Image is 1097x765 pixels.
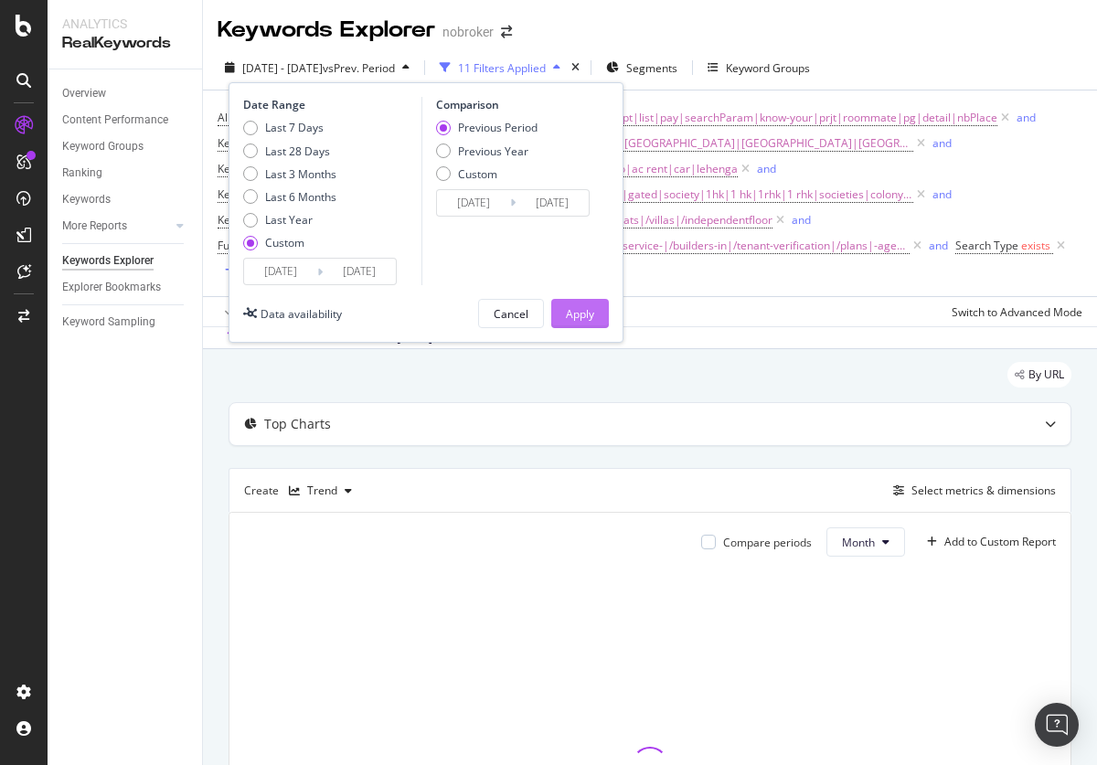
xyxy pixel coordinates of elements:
[944,297,1082,326] button: Switch to Advanced Mode
[62,251,154,271] div: Keywords Explorer
[932,134,952,152] button: and
[516,190,589,216] input: End Date
[1035,703,1079,747] div: Open Intercom Messenger
[700,53,817,82] button: Keyword Groups
[323,259,396,284] input: End Date
[932,135,952,151] div: and
[323,60,395,76] span: vs Prev. Period
[458,143,528,159] div: Previous Year
[1017,109,1036,126] button: and
[243,235,336,250] div: Custom
[62,15,187,33] div: Analytics
[920,527,1056,557] button: Add to Custom Report
[62,251,189,271] a: Keywords Explorer
[944,537,1056,547] div: Add to Custom Report
[218,238,258,253] span: Full URL
[265,212,313,228] div: Last Year
[568,58,583,77] div: times
[244,259,317,284] input: Start Date
[62,278,161,297] div: Explorer Bookmarks
[243,143,336,159] div: Last 28 Days
[265,189,336,205] div: Last 6 Months
[792,211,811,228] button: and
[218,186,261,202] span: Keyword
[436,166,538,182] div: Custom
[599,53,685,82] button: Segments
[307,485,337,496] div: Trend
[62,137,144,156] div: Keyword Groups
[218,260,291,282] button: Add Filter
[432,53,568,82] button: 11 Filters Applied
[1028,369,1064,380] span: By URL
[265,120,324,135] div: Last 7 Days
[792,212,811,228] div: and
[244,476,359,505] div: Create
[265,143,330,159] div: Last 28 Days
[842,535,875,550] span: Month
[218,53,417,82] button: [DATE] - [DATE]vsPrev. Period
[952,304,1082,320] div: Switch to Advanced Mode
[1017,110,1036,125] div: and
[458,60,546,76] div: 11 Filters Applied
[62,217,127,236] div: More Reports
[243,212,336,228] div: Last Year
[243,166,336,182] div: Last 3 Months
[218,135,261,151] span: Keyword
[458,120,538,135] div: Previous Period
[243,120,336,135] div: Last 7 Days
[62,84,189,103] a: Overview
[726,60,810,76] div: Keyword Groups
[757,161,776,176] div: and
[1021,238,1050,253] span: exists
[62,164,102,183] div: Ranking
[437,190,510,216] input: Start Date
[442,23,494,41] div: nobroker
[243,97,417,112] div: Date Range
[218,297,271,326] button: Apply
[62,313,155,332] div: Keyword Sampling
[62,33,187,54] div: RealKeywords
[613,207,772,233] span: /flats|/villas|/independentfloor
[626,60,677,76] span: Segments
[218,161,261,176] span: Keyword
[826,527,905,557] button: Month
[62,278,189,297] a: Explorer Bookmarks
[62,190,111,209] div: Keywords
[62,137,189,156] a: Keyword Groups
[243,189,336,205] div: Last 6 Months
[886,480,1056,502] button: Select metrics & dimensions
[436,120,538,135] div: Previous Period
[1007,362,1071,388] div: legacy label
[566,306,594,322] div: Apply
[932,186,952,202] div: and
[436,143,538,159] div: Previous Year
[551,299,609,328] button: Apply
[929,238,948,253] div: and
[218,212,261,228] span: Keyword
[62,217,171,236] a: More Reports
[478,299,544,328] button: Cancel
[261,306,342,322] div: Data availability
[265,235,304,250] div: Custom
[62,190,189,209] a: Keywords
[458,166,497,182] div: Custom
[597,105,997,131] span: receipt|list|pay|searchParam|know-your|prjt|roommate|pg|detail|nbPlace
[265,166,336,182] div: Last 3 Months
[723,535,812,550] div: Compare periods
[932,186,952,203] button: and
[218,15,435,46] div: Keywords Explorer
[218,110,317,125] span: All Keyword Groups
[494,306,528,322] div: Cancel
[62,164,189,183] a: Ranking
[242,60,323,76] span: [DATE] - [DATE]
[757,160,776,177] button: and
[282,476,359,505] button: Trend
[62,111,168,130] div: Content Performance
[62,111,189,130] a: Content Performance
[62,84,106,103] div: Overview
[62,313,189,332] a: Keyword Sampling
[955,238,1018,253] span: Search Type
[501,26,512,38] div: arrow-right-arrow-left
[911,483,1056,498] div: Select metrics & dimensions
[929,237,948,254] button: and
